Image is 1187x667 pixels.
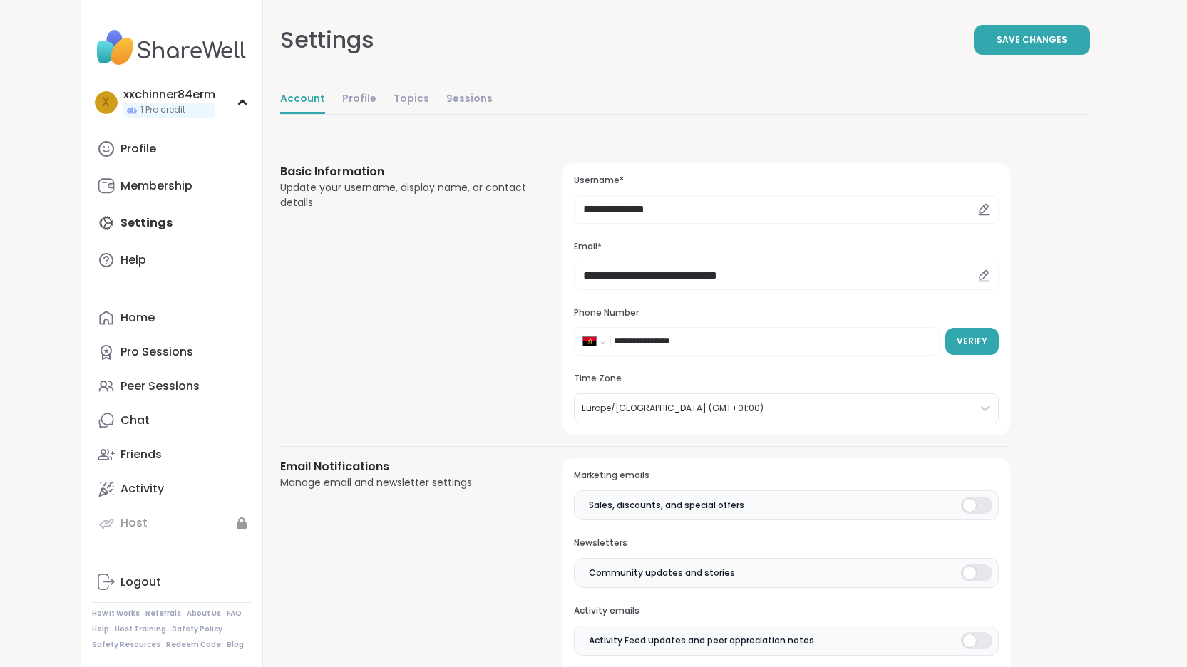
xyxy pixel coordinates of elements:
div: Peer Sessions [120,378,200,394]
a: Profile [92,132,251,166]
h3: Time Zone [574,373,998,385]
span: 1 Pro credit [140,104,185,116]
div: Chat [120,413,150,428]
a: Blog [227,640,244,650]
div: Home [120,310,155,326]
span: x [102,93,110,112]
span: Sales, discounts, and special offers [589,499,744,512]
a: Friends [92,438,251,472]
div: Manage email and newsletter settings [280,475,529,490]
a: Profile [342,86,376,114]
div: Profile [120,141,156,157]
span: Activity Feed updates and peer appreciation notes [589,634,814,647]
div: Friends [120,447,162,462]
span: Save Changes [997,33,1067,46]
a: Host [92,506,251,540]
a: Chat [92,403,251,438]
a: Help [92,624,109,634]
a: Referrals [145,609,181,619]
h3: Phone Number [574,307,998,319]
div: Host [120,515,148,531]
a: Redeem Code [166,640,221,650]
a: Home [92,301,251,335]
div: xxchinner84erm [123,87,215,103]
a: About Us [187,609,221,619]
a: Peer Sessions [92,369,251,403]
div: Membership [120,178,192,194]
a: Host Training [115,624,166,634]
a: FAQ [227,609,242,619]
h3: Email* [574,241,998,253]
span: Verify [957,335,987,348]
div: Logout [120,574,161,590]
img: ShareWell Nav Logo [92,23,251,73]
div: Settings [280,23,374,57]
h3: Newsletters [574,537,998,549]
a: Activity [92,472,251,506]
h3: Username* [574,175,998,187]
h3: Basic Information [280,163,529,180]
a: Safety Policy [172,624,222,634]
a: Membership [92,169,251,203]
div: Activity [120,481,164,497]
h3: Email Notifications [280,458,529,475]
h3: Marketing emails [574,470,998,482]
a: Logout [92,565,251,599]
a: Sessions [446,86,493,114]
a: Account [280,86,325,114]
a: Pro Sessions [92,335,251,369]
div: Update your username, display name, or contact details [280,180,529,210]
button: Verify [945,328,999,355]
a: Safety Resources [92,640,160,650]
h3: Activity emails [574,605,998,617]
a: Help [92,243,251,277]
a: Topics [394,86,429,114]
span: Community updates and stories [589,567,735,579]
button: Save Changes [974,25,1090,55]
a: How It Works [92,609,140,619]
div: Pro Sessions [120,344,193,360]
div: Help [120,252,146,268]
